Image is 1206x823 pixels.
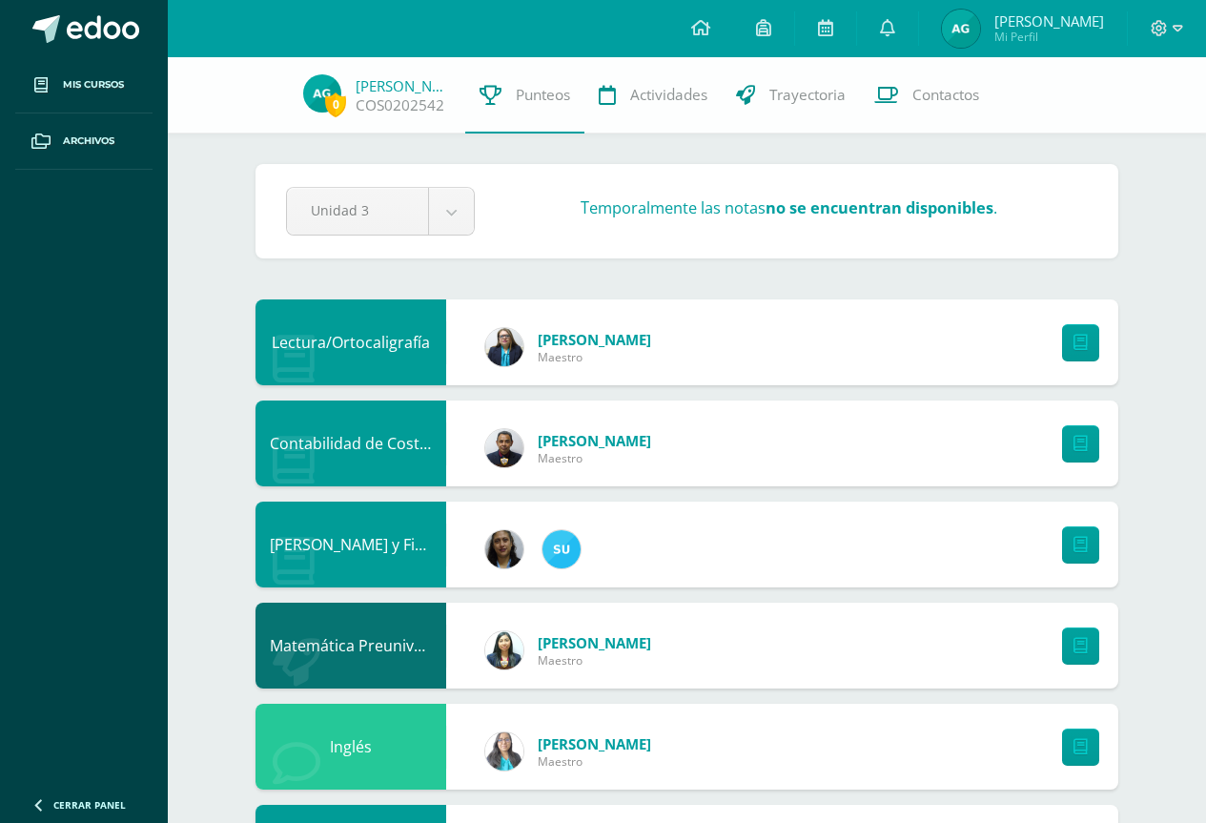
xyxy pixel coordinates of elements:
a: COS0202542 [356,95,444,115]
a: Punteos [465,57,584,134]
span: [PERSON_NAME] [994,11,1104,31]
span: Mis cursos [63,77,124,93]
span: Maestro [538,349,651,365]
img: 77b346fa40d0f6863b3502a680d4df44.png [303,74,341,113]
div: Cálculo Mercantil y Financiero [256,502,446,587]
a: Contactos [860,57,993,134]
span: Actividades [630,85,707,105]
a: [PERSON_NAME] [538,330,651,349]
h3: Temporalmente las notas . [581,197,997,218]
div: Inglés [256,704,446,790]
img: e378057103c8e9f5fc9b21591b912aad.png [485,732,523,771]
img: 77b346fa40d0f6863b3502a680d4df44.png [942,10,980,48]
img: 82bf3ab6a799adf964157822bef4dd6a.png [485,530,523,568]
a: [PERSON_NAME] [538,734,651,753]
a: [PERSON_NAME] [538,431,651,450]
span: Maestro [538,753,651,770]
strong: no se encuentran disponibles [766,197,993,218]
div: Contabilidad de Costos [256,401,446,486]
span: Cerrar panel [53,798,126,812]
img: 33824b6ed20ab7b75c0531e62f0fd994.png [485,328,523,366]
span: Maestro [538,652,651,669]
span: Maestro [538,450,651,466]
span: Unidad 3 [311,188,404,233]
img: 14471758ff6613f552bde5ba870308b6.png [542,530,581,568]
span: 0 [325,93,346,116]
a: Trayectoria [722,57,860,134]
span: Contactos [912,85,979,105]
a: Actividades [584,57,722,134]
a: Unidad 3 [287,188,474,235]
span: Trayectoria [769,85,846,105]
a: [PERSON_NAME] [356,76,451,95]
a: Mis cursos [15,57,153,113]
span: Mi Perfil [994,29,1104,45]
div: Matemática Preuniversitaria [256,603,446,689]
span: Archivos [63,134,114,149]
img: b39acb9233a3ac3163c44be5a56bc5c9.png [485,429,523,467]
span: Punteos [516,85,570,105]
a: [PERSON_NAME] [538,633,651,652]
img: 7b4256160ebb1349380938f6b688989c.png [485,631,523,669]
div: Lectura/Ortocaligrafía [256,299,446,385]
a: Archivos [15,113,153,170]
